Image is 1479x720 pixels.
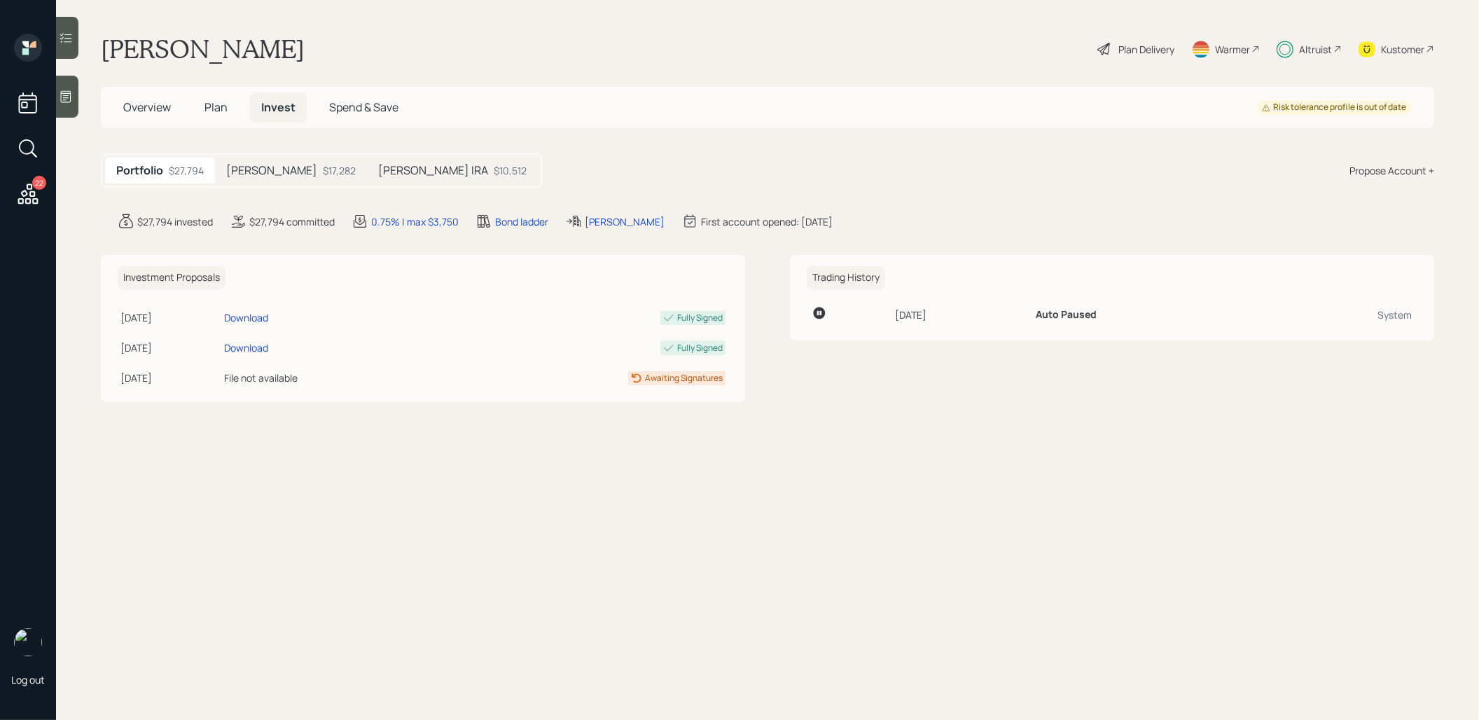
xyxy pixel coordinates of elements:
[123,99,171,115] span: Overview
[701,214,833,229] div: First account opened: [DATE]
[585,214,665,229] div: [PERSON_NAME]
[371,214,459,229] div: 0.75% | max $3,750
[1381,42,1424,57] div: Kustomer
[32,176,46,190] div: 22
[677,342,723,354] div: Fully Signed
[1299,42,1332,57] div: Altruist
[224,310,268,325] div: Download
[116,164,163,177] h5: Portfolio
[204,99,228,115] span: Plan
[120,371,218,385] div: [DATE]
[645,372,723,385] div: Awaiting Signatures
[11,673,45,686] div: Log out
[1349,163,1434,178] div: Propose Account +
[249,214,335,229] div: $27,794 committed
[495,214,548,229] div: Bond ladder
[120,340,218,355] div: [DATE]
[118,266,225,289] h6: Investment Proposals
[224,340,268,355] div: Download
[137,214,213,229] div: $27,794 invested
[494,163,527,178] div: $10,512
[14,628,42,656] img: treva-nostdahl-headshot.png
[1215,42,1250,57] div: Warmer
[329,99,398,115] span: Spend & Save
[1118,42,1174,57] div: Plan Delivery
[1036,309,1097,321] h6: Auto Paused
[120,310,218,325] div: [DATE]
[169,163,204,178] div: $27,794
[677,312,723,324] div: Fully Signed
[378,164,488,177] h5: [PERSON_NAME] IRA
[323,163,356,178] div: $17,282
[101,34,305,64] h1: [PERSON_NAME]
[224,371,439,385] div: File not available
[226,164,317,177] h5: [PERSON_NAME]
[807,266,885,289] h6: Trading History
[1262,102,1406,113] div: Risk tolerance profile is out of date
[895,307,1025,322] div: [DATE]
[261,99,296,115] span: Invest
[1273,307,1412,322] div: System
